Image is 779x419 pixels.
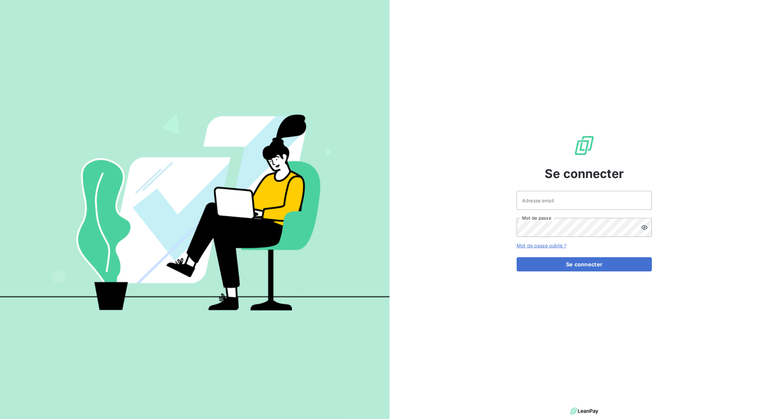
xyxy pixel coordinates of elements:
[517,191,652,210] input: placeholder
[517,243,566,248] a: Mot de passe oublié ?
[573,135,595,156] img: Logo LeanPay
[545,164,624,183] span: Se connecter
[517,257,652,271] button: Se connecter
[570,406,598,416] img: logo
